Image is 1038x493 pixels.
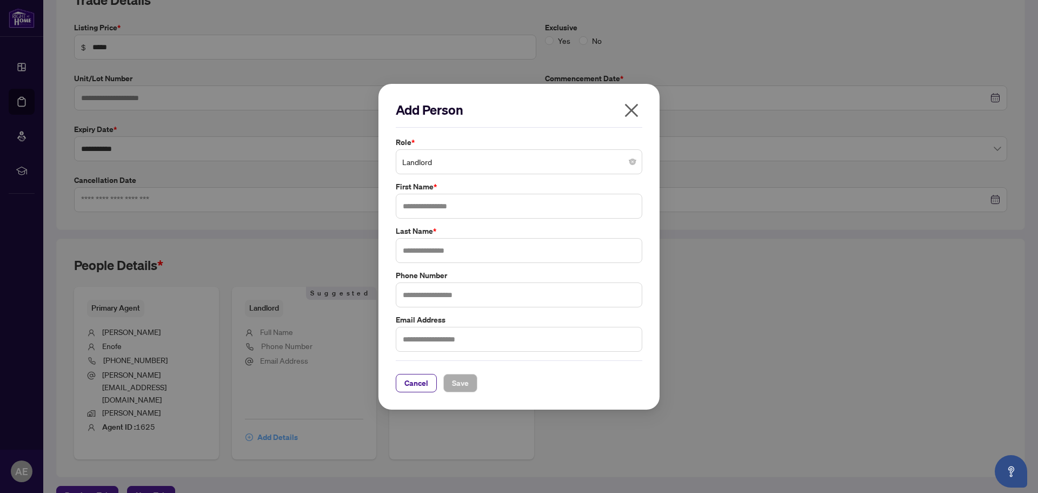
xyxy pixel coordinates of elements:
[396,136,642,148] label: Role
[629,159,636,165] span: close-circle
[443,373,477,392] button: Save
[623,102,640,119] span: close
[404,374,428,391] span: Cancel
[396,313,642,325] label: Email Address
[402,152,636,172] span: Landlord
[396,181,642,193] label: First Name
[396,373,437,392] button: Cancel
[396,225,642,237] label: Last Name
[995,455,1027,488] button: Open asap
[396,101,642,119] h2: Add Person
[396,269,642,281] label: Phone Number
